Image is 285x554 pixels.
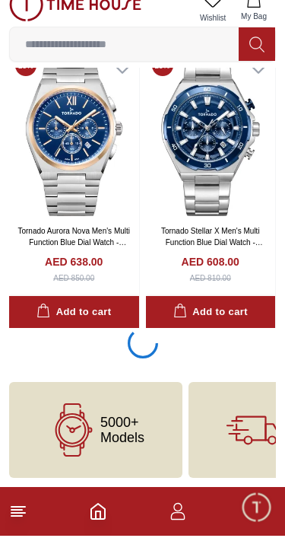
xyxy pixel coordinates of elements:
span: 5000+ Models [100,433,144,463]
h4: AED 608.00 [182,272,239,288]
div: AED 850.00 [53,291,94,302]
span: 7 [217,6,229,18]
div: Add to cart [36,322,111,339]
img: Tornado Stellar X Men's Multi Function Blue Dial Watch - T24104-SBSN [146,67,276,234]
a: Home [89,521,107,539]
h4: AED 638.00 [45,272,103,288]
div: AED 810.00 [190,291,231,302]
button: Add to cart [146,314,276,347]
span: Wishlist [194,30,232,42]
img: Tornado Aurora Nova Men's Multi Function Blue Dial Watch - T24105-KBSN [9,67,139,234]
img: ... [9,6,141,40]
div: Add to cart [173,322,248,339]
button: My Bag [232,6,276,45]
div: Chat Widget [240,509,274,543]
a: Tornado Aurora Nova Men's Multi Function Blue Dial Watch - T24105-KBSN [17,245,130,276]
a: 7Wishlist [194,6,232,45]
button: Add to cart [9,314,139,347]
span: My Bag [235,29,273,40]
a: Tornado Stellar X Men's Multi Function Blue Dial Watch - T24104-SBSN [161,245,263,276]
